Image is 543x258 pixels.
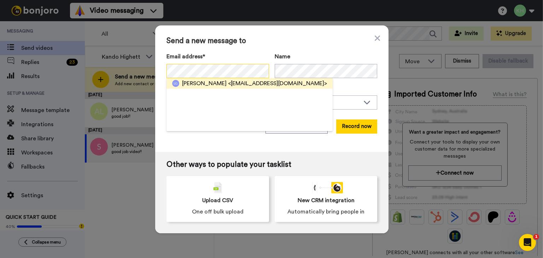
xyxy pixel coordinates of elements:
[275,52,290,61] span: Name
[309,182,343,193] div: animation
[298,196,355,205] span: New CRM integration
[228,79,327,88] span: <[EMAIL_ADDRESS][DOMAIN_NAME]>
[192,207,244,216] span: One off bulk upload
[214,182,222,193] img: csv-grey.png
[202,196,233,205] span: Upload CSV
[167,52,269,61] label: Email address*
[167,160,377,169] span: Other ways to populate your tasklist
[519,234,536,251] iframe: Intercom live chat
[167,37,377,45] span: Send a new message to
[533,234,539,240] span: 1
[182,79,227,88] span: [PERSON_NAME]
[336,119,377,134] button: Record now
[287,207,364,216] span: Automatically bring people in
[172,80,179,87] img: lg.png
